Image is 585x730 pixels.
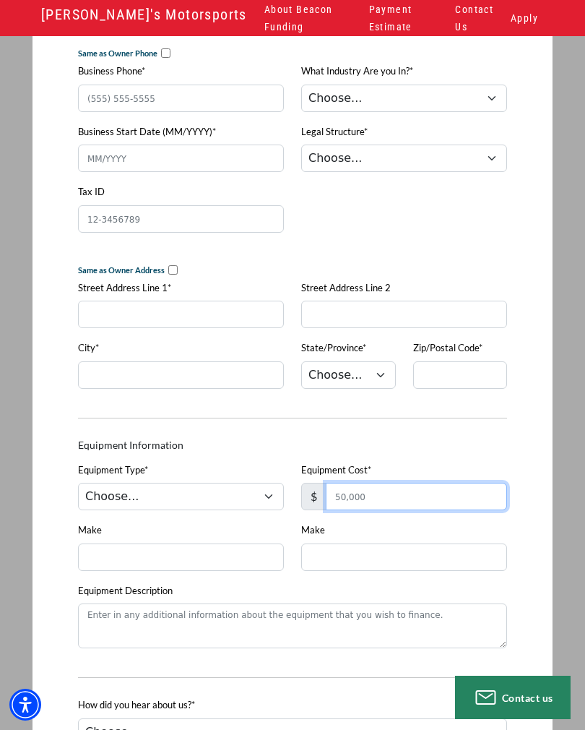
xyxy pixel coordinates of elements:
[78,145,284,172] input: MM/YYYY
[413,341,482,356] label: Zip/Postal Code*
[326,483,507,510] input: 50,000
[301,463,371,478] label: Equipment Cost*
[78,281,171,296] label: Street Address Line 1*
[78,48,157,58] span: Same as Owner Phone
[78,64,145,79] label: Business Phone*
[78,523,102,538] label: Make
[78,698,195,713] label: How did you hear about us?*
[301,281,391,296] label: Street Address Line 2
[78,185,105,199] label: Tax ID
[41,2,247,27] a: [PERSON_NAME]'s Motorsports
[78,341,99,356] label: City*
[78,205,284,233] input: 12-3456789
[78,265,165,275] span: Same as Owner Address
[301,64,413,79] label: What Industry Are you In?*
[78,463,148,478] label: Equipment Type*
[78,437,507,454] p: Equipment Information
[301,341,366,356] label: State/Province*
[78,584,173,598] label: Equipment Description
[78,85,284,112] input: (555) 555-5555
[301,483,326,510] span: $
[455,676,571,719] button: Contact us
[301,523,325,538] label: Make
[301,125,368,139] label: Legal Structure*
[9,689,41,721] div: Accessibility Menu
[78,125,216,139] label: Business Start Date (MM/YYYY)*
[502,692,553,704] span: Contact us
